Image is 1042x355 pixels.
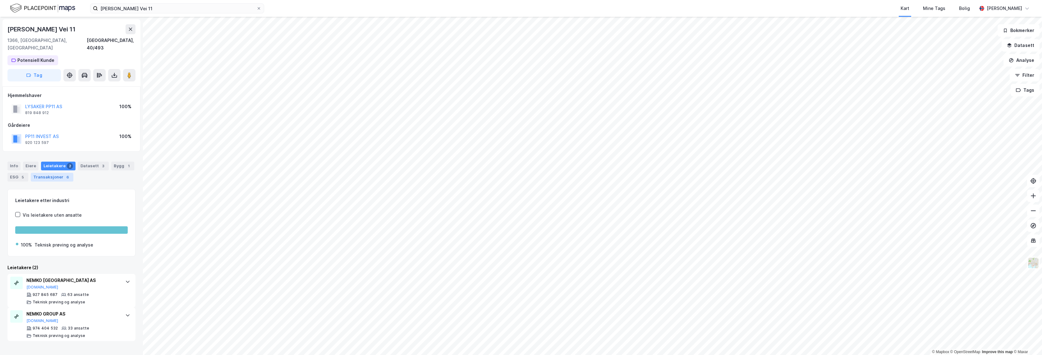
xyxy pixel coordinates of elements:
[25,110,49,115] div: 819 848 912
[119,133,131,140] div: 100%
[987,5,1022,12] div: [PERSON_NAME]
[65,174,71,180] div: 6
[25,140,49,145] div: 920 123 597
[1011,325,1042,355] iframe: Chat Widget
[7,264,135,271] div: Leietakere (2)
[998,24,1040,37] button: Bokmerker
[33,300,85,305] div: Teknisk prøving og analyse
[1003,54,1040,67] button: Analyse
[932,350,949,354] a: Mapbox
[7,69,61,81] button: Tag
[31,173,73,182] div: Transaksjoner
[111,162,134,170] div: Bygg
[26,318,58,323] button: [DOMAIN_NAME]
[67,163,73,169] div: 2
[7,24,77,34] div: [PERSON_NAME] Vei 11
[7,162,21,170] div: Info
[78,162,109,170] div: Datasett
[34,241,93,249] div: Teknisk prøving og analyse
[923,5,945,12] div: Mine Tags
[100,163,106,169] div: 3
[7,173,28,182] div: ESG
[959,5,970,12] div: Bolig
[33,326,58,331] div: 974 404 532
[26,310,119,318] div: NEMKO GROUP AS
[26,277,119,284] div: NEMKO [GEOGRAPHIC_DATA] AS
[67,292,89,297] div: 63 ansatte
[1010,69,1040,81] button: Filter
[1011,84,1040,96] button: Tags
[1027,257,1039,269] img: Z
[15,197,128,204] div: Leietakere etter industri
[33,333,85,338] div: Teknisk prøving og analyse
[33,292,57,297] div: 927 845 687
[10,3,75,14] img: logo.f888ab2527a4732fd821a326f86c7f29.svg
[7,37,87,52] div: 1366, [GEOGRAPHIC_DATA], [GEOGRAPHIC_DATA]
[8,122,135,129] div: Gårdeiere
[119,103,131,110] div: 100%
[8,92,135,99] div: Hjemmelshaver
[23,211,82,219] div: Vis leietakere uten ansatte
[21,241,32,249] div: 100%
[1002,39,1040,52] button: Datasett
[20,174,26,180] div: 5
[126,163,132,169] div: 1
[68,326,89,331] div: 33 ansatte
[982,350,1013,354] a: Improve this map
[1011,325,1042,355] div: Kontrollprogram for chat
[950,350,980,354] a: OpenStreetMap
[41,162,76,170] div: Leietakere
[23,162,39,170] div: Eiere
[17,57,54,64] div: Potensiell Kunde
[98,4,256,13] input: Søk på adresse, matrikkel, gårdeiere, leietakere eller personer
[87,37,135,52] div: [GEOGRAPHIC_DATA], 40/493
[26,285,58,290] button: [DOMAIN_NAME]
[901,5,909,12] div: Kart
